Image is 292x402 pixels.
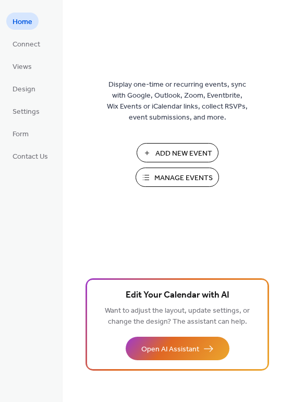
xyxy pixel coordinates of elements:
a: Home [6,13,39,30]
button: Manage Events [136,168,219,187]
span: Connect [13,39,40,50]
span: Add New Event [155,148,212,159]
span: Manage Events [154,173,213,184]
span: Design [13,84,35,95]
a: Contact Us [6,147,54,164]
button: Add New Event [137,143,218,162]
span: Form [13,129,29,140]
button: Open AI Assistant [126,337,229,360]
span: Want to adjust the layout, update settings, or change the design? The assistant can help. [105,304,250,329]
span: Open AI Assistant [141,344,199,355]
a: Connect [6,35,46,52]
a: Settings [6,102,46,120]
span: Home [13,17,32,28]
span: Display one-time or recurring events, sync with Google, Outlook, Zoom, Eventbrite, Wix Events or ... [107,79,248,123]
a: Form [6,125,35,142]
a: Views [6,57,38,75]
span: Views [13,62,32,73]
a: Design [6,80,42,97]
span: Settings [13,107,40,117]
span: Contact Us [13,151,48,162]
span: Edit Your Calendar with AI [126,288,229,303]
